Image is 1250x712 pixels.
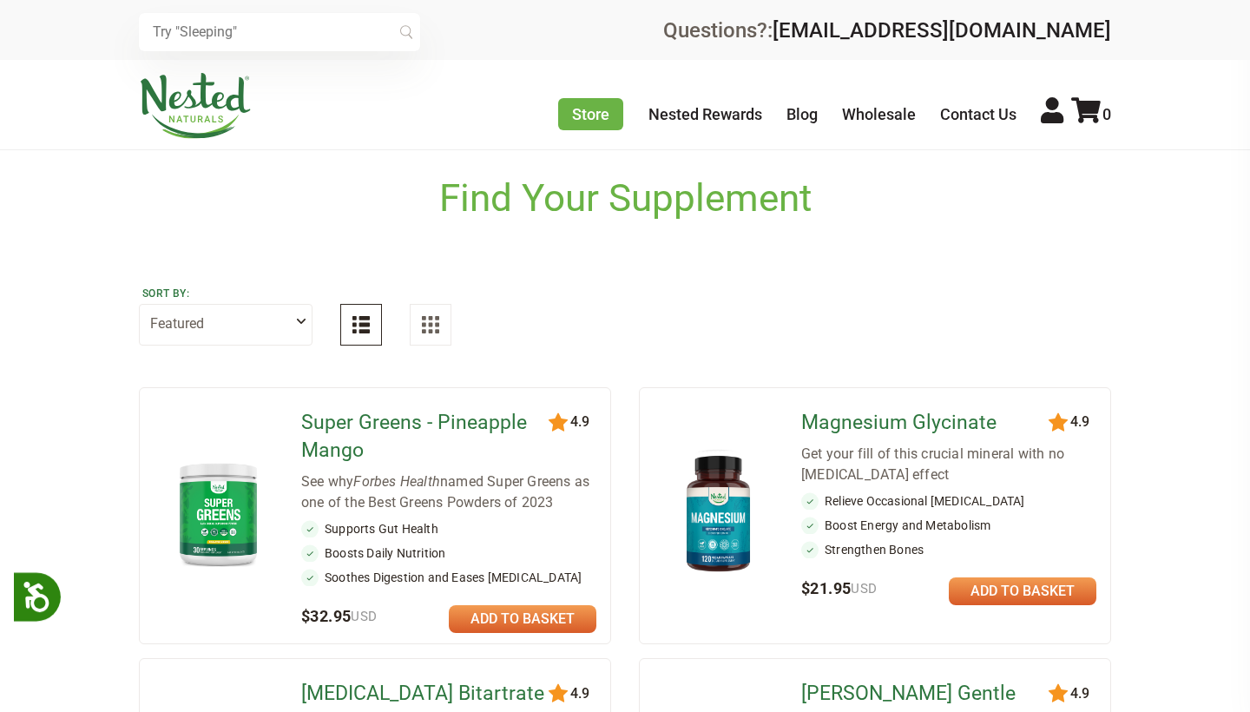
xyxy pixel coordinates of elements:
li: Supports Gut Health [301,520,596,537]
a: Blog [786,105,818,123]
a: Contact Us [940,105,1016,123]
a: 0 [1071,105,1111,123]
a: Super Greens - Pineapple Mango [301,409,552,465]
input: Try "Sleeping" [139,13,420,51]
span: USD [851,581,877,597]
a: [MEDICAL_DATA] Bitartrate [301,680,552,708]
a: Store [558,98,623,130]
h1: Find Your Supplement [439,176,812,221]
img: Grid [422,316,439,333]
span: $32.95 [301,607,378,625]
em: Forbes Health [353,473,440,490]
li: Boosts Daily Nutrition [301,544,596,562]
div: See why named Super Greens as one of the Best Greens Powders of 2023 [301,471,596,513]
img: Nested Naturals [139,73,252,139]
span: USD [351,609,377,624]
img: Super Greens - Pineapple Mango [168,455,269,572]
span: 0 [1102,105,1111,123]
a: [EMAIL_ADDRESS][DOMAIN_NAME] [773,18,1111,43]
li: Relieve Occasional [MEDICAL_DATA] [801,492,1096,510]
a: Magnesium Glycinate [801,409,1052,437]
span: $21.95 [801,579,878,597]
li: Soothes Digestion and Eases [MEDICAL_DATA] [301,569,596,586]
div: Get your fill of this crucial mineral with no [MEDICAL_DATA] effect [801,444,1096,485]
img: Magnesium Glycinate [668,447,769,580]
a: Wholesale [842,105,916,123]
div: Questions?: [663,20,1111,41]
li: Strengthen Bones [801,541,1096,558]
label: Sort by: [142,287,309,300]
img: List [352,316,370,333]
li: Boost Energy and Metabolism [801,517,1096,534]
a: Nested Rewards [648,105,762,123]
